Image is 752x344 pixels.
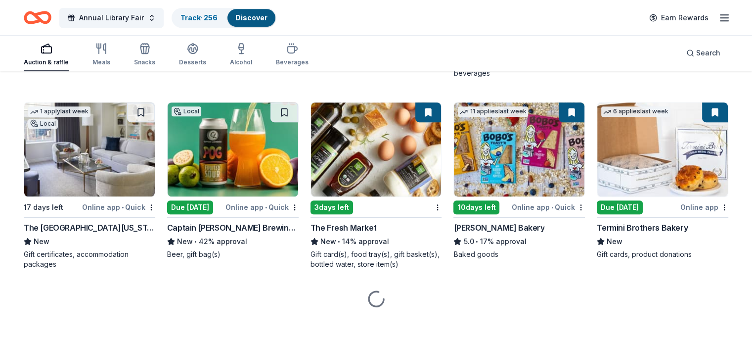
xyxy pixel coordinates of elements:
[265,203,267,211] span: •
[167,236,299,247] div: 42% approval
[276,39,309,71] button: Beverages
[597,249,728,259] div: Gift cards, product donations
[167,102,299,259] a: Image for Captain Lawrence Brewing CompanyLocalDue [DATE]Online app•QuickCaptain [PERSON_NAME] Br...
[24,102,155,269] a: Image for The Peninsula New York1 applylast weekLocal17 days leftOnline app•QuickThe [GEOGRAPHIC_...
[678,43,728,63] button: Search
[453,200,499,214] div: 10 days left
[310,102,442,269] a: Image for The Fresh Market3days leftThe Fresh MarketNew•14% approvalGift card(s), food tray(s), g...
[24,102,155,197] img: Image for The Peninsula New York
[453,102,585,259] a: Image for Bobo's Bakery11 applieslast week10days leftOnline app•Quick[PERSON_NAME] Bakery5.0•17% ...
[172,8,276,28] button: Track· 256Discover
[601,106,670,117] div: 6 applies last week
[458,106,528,117] div: 11 applies last week
[320,236,336,247] span: New
[235,13,267,22] a: Discover
[476,238,478,246] span: •
[179,39,206,71] button: Desserts
[512,201,585,213] div: Online app Quick
[28,106,90,117] div: 1 apply last week
[607,236,622,247] span: New
[597,222,688,234] div: Termini Brothers Bakery
[338,238,340,246] span: •
[24,222,155,234] div: The [GEOGRAPHIC_DATA][US_STATE]
[230,39,252,71] button: Alcohol
[122,203,124,211] span: •
[24,201,63,213] div: 17 days left
[168,102,298,197] img: Image for Captain Lawrence Brewing Company
[28,119,58,129] div: Local
[454,102,584,197] img: Image for Bobo's Bakery
[310,200,353,214] div: 3 days left
[177,236,193,247] span: New
[179,58,206,66] div: Desserts
[167,249,299,259] div: Beer, gift bag(s)
[310,249,442,269] div: Gift card(s), food tray(s), gift basket(s), bottled water, store item(s)
[453,236,585,247] div: 17% approval
[79,12,144,24] span: Annual Library Fair
[180,13,218,22] a: Track· 256
[225,201,299,213] div: Online app Quick
[453,222,544,234] div: [PERSON_NAME] Bakery
[551,203,553,211] span: •
[680,201,728,213] div: Online app
[82,201,155,213] div: Online app Quick
[167,222,299,234] div: Captain [PERSON_NAME] Brewing Company
[24,249,155,269] div: Gift certificates, accommodation packages
[230,58,252,66] div: Alcohol
[172,106,201,116] div: Local
[24,6,51,29] a: Home
[597,200,643,214] div: Due [DATE]
[34,236,49,247] span: New
[24,58,69,66] div: Auction & raffle
[696,47,720,59] span: Search
[134,39,155,71] button: Snacks
[597,102,728,259] a: Image for Termini Brothers Bakery6 applieslast weekDue [DATE]Online appTermini Brothers BakeryNew...
[597,102,728,197] img: Image for Termini Brothers Bakery
[92,39,110,71] button: Meals
[167,200,213,214] div: Due [DATE]
[92,58,110,66] div: Meals
[463,236,474,247] span: 5.0
[643,9,714,27] a: Earn Rewards
[310,222,377,234] div: The Fresh Market
[276,58,309,66] div: Beverages
[194,238,197,246] span: •
[310,236,442,247] div: 14% approval
[453,249,585,259] div: Baked goods
[134,58,155,66] div: Snacks
[311,102,442,197] img: Image for The Fresh Market
[24,39,69,71] button: Auction & raffle
[59,8,164,28] button: Annual Library Fair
